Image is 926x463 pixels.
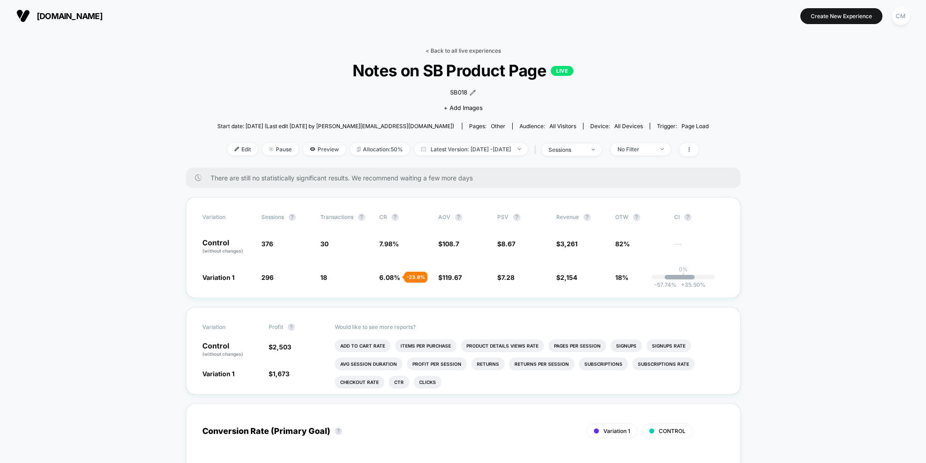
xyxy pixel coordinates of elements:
span: CONTROL [659,428,686,434]
span: $ [438,240,459,248]
li: Pages Per Session [549,339,606,352]
span: Variation 1 [202,370,235,378]
li: Signups [611,339,642,352]
button: ? [455,214,462,221]
img: end [518,148,521,150]
span: Variation 1 [603,428,630,434]
button: ? [583,214,591,221]
button: ? [289,214,296,221]
button: CM [889,7,912,25]
button: Create New Experience [800,8,882,24]
span: Start date: [DATE] (Last edit [DATE] by [PERSON_NAME][EMAIL_ADDRESS][DOMAIN_NAME]) [217,123,454,129]
div: CM [892,7,910,25]
span: all devices [614,123,643,129]
span: Transactions [320,214,353,220]
img: Visually logo [16,9,30,23]
span: 6.08 % [379,274,400,281]
li: Product Details Views Rate [461,339,544,352]
div: sessions [549,146,585,153]
div: Audience: [519,123,576,129]
button: ? [684,214,691,221]
span: --- [674,241,724,254]
span: 1,673 [273,370,289,378]
li: Profit Per Session [407,358,467,370]
span: + Add Images [444,104,483,111]
img: rebalance [357,147,361,152]
li: Checkout Rate [335,376,384,388]
span: $ [269,343,291,351]
span: $ [556,240,578,248]
span: (without changes) [202,351,243,357]
span: Allocation: 50% [350,143,410,155]
li: Clicks [414,376,441,388]
span: 18 [320,274,327,281]
span: $ [497,240,515,248]
span: -57.74 % [654,281,676,288]
span: Edit [228,143,258,155]
button: ? [335,428,342,435]
img: edit [235,147,239,151]
span: 7.98 % [379,240,399,248]
span: 7.28 [501,274,514,281]
span: $ [556,274,577,281]
span: 35.50 % [676,281,706,288]
button: ? [392,214,399,221]
li: Items Per Purchase [395,339,456,352]
span: PSV [497,214,509,220]
span: + [681,281,685,288]
p: Would like to see more reports? [335,324,724,330]
span: All Visitors [549,123,576,129]
a: < Back to all live experiences [426,47,501,54]
div: Trigger: [657,123,709,129]
span: Profit [269,324,283,330]
div: No Filter [617,146,654,153]
span: Notes on SB Product Page [242,61,684,80]
span: Preview [303,143,346,155]
span: Device: [583,123,650,129]
p: Control [202,239,252,254]
span: $ [497,274,514,281]
span: 296 [261,274,274,281]
li: Ctr [389,376,409,388]
span: 108.7 [442,240,459,248]
div: Pages: [469,123,505,129]
span: Pause [262,143,299,155]
span: (without changes) [202,248,243,254]
button: ? [358,214,365,221]
span: $ [438,274,462,281]
li: Signups Rate [647,339,691,352]
span: $ [269,370,289,378]
span: 30 [320,240,328,248]
button: ? [633,214,640,221]
span: Sessions [261,214,284,220]
span: 2,154 [560,274,577,281]
button: ? [288,324,295,331]
img: end [592,149,595,150]
li: Returns Per Session [509,358,574,370]
button: [DOMAIN_NAME] [14,9,105,23]
span: 2,503 [273,343,291,351]
li: Subscriptions Rate [632,358,695,370]
div: - 23.8 % [404,272,427,283]
p: 0% [679,266,688,273]
li: Avg Session Duration [335,358,402,370]
span: OTW [615,214,665,221]
span: CI [674,214,724,221]
img: end [661,148,664,150]
span: Page Load [681,123,709,129]
span: 119.67 [442,274,462,281]
p: Control [202,342,260,358]
img: calendar [421,147,426,151]
p: | [682,273,684,279]
span: [DOMAIN_NAME] [37,11,103,21]
span: 82% [615,240,630,248]
span: 8.67 [501,240,515,248]
span: Revenue [556,214,579,220]
span: other [491,123,505,129]
span: AOV [438,214,451,220]
li: Subscriptions [579,358,628,370]
span: CR [379,214,387,220]
li: Add To Cart Rate [335,339,391,352]
span: SB018 [450,88,467,97]
span: 18% [615,274,628,281]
